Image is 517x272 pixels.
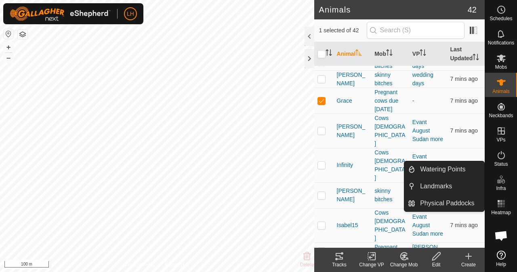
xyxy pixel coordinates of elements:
span: [PERSON_NAME] [337,71,368,88]
th: Animal [334,42,372,66]
a: Watering Points [415,161,484,177]
button: Map Layers [18,30,27,39]
p-sorticon: Activate to sort [420,51,426,57]
span: [PERSON_NAME] [337,122,368,139]
span: 11 Sept 2025, 5:57 am [450,76,477,82]
span: Infinity [337,161,353,169]
span: [PERSON_NAME] [337,187,368,204]
span: LH [127,10,134,18]
th: Mob [371,42,409,66]
span: Status [494,162,508,167]
span: 1 selected of 42 [319,26,367,35]
th: VP [409,42,447,66]
a: Evant August Sudan more [412,119,443,142]
span: Neckbands [489,113,513,118]
div: Change Mob [388,261,420,268]
span: Physical Paddocks [420,198,474,208]
li: Landmarks [404,178,484,194]
span: 11 Sept 2025, 5:57 am [450,127,477,134]
a: Physical Paddocks [415,195,484,211]
button: – [4,53,13,63]
span: Isabel15 [337,221,358,230]
span: Watering Points [420,164,465,174]
span: Schedules [490,16,512,21]
div: Cows [DEMOGRAPHIC_DATA] [374,114,406,148]
div: Open chat [489,224,513,248]
span: 42 [468,4,477,16]
p-sorticon: Activate to sort [473,55,479,61]
span: Animals [492,89,510,94]
li: Physical Paddocks [404,195,484,211]
a: wedding days [412,54,433,69]
li: Watering Points [404,161,484,177]
input: Search (S) [367,22,464,39]
div: Cows [DEMOGRAPHIC_DATA] [374,209,406,242]
button: + [4,42,13,52]
div: Pregnant cows due [DATE] [374,88,406,114]
div: Tracks [323,261,355,268]
span: Help [496,262,506,267]
a: Help [485,247,517,270]
app-display-virtual-paddock-transition: - [412,97,414,104]
div: skinny bitches [374,187,406,204]
span: Heatmap [491,210,511,215]
a: Privacy Policy [125,261,156,269]
p-sorticon: Activate to sort [326,51,332,57]
a: Evant August Sudan more [412,213,443,237]
th: Last Updated [447,42,485,66]
img: Gallagher Logo [10,6,111,21]
span: Notifications [488,40,514,45]
span: Infra [496,186,506,191]
span: Landmarks [420,181,452,191]
span: 11 Sept 2025, 5:58 am [450,97,477,104]
span: LadyEloise [337,247,365,255]
div: skinny bitches [374,71,406,88]
a: Landmarks [415,178,484,194]
a: Evant August Sudan more [412,153,443,177]
div: Edit [420,261,452,268]
span: Mobs [495,65,507,70]
div: Create [452,261,485,268]
div: Pregnant Due [DATE] [374,243,406,260]
span: Grace [337,97,352,105]
a: [PERSON_NAME] 2 [412,244,441,259]
button: Reset Map [4,29,13,39]
span: 11 Sept 2025, 5:57 am [450,222,477,228]
p-sorticon: Activate to sort [386,51,393,57]
a: wedding days [412,72,433,86]
a: Contact Us [165,261,189,269]
div: Cows [DEMOGRAPHIC_DATA] [374,148,406,182]
div: Change VP [355,261,388,268]
p-sorticon: Activate to sort [355,51,362,57]
span: VPs [496,137,505,142]
h2: Animals [319,5,468,15]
